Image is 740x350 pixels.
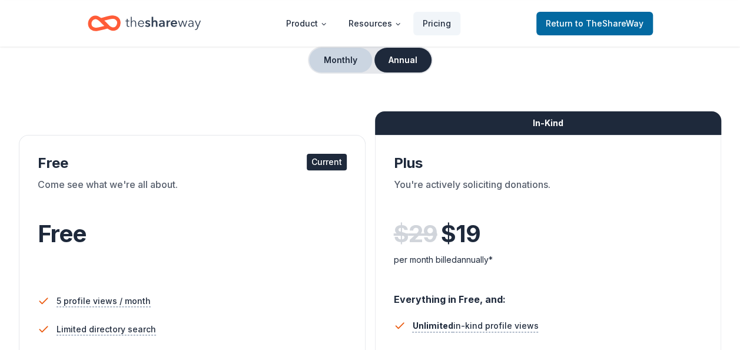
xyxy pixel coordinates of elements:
[441,217,480,250] span: $ 19
[375,111,722,135] div: In-Kind
[394,253,703,267] div: per month billed annually*
[277,9,460,37] nav: Main
[394,154,703,173] div: Plus
[546,16,643,31] span: Return
[575,18,643,28] span: to TheShareWay
[57,322,156,336] span: Limited directory search
[339,12,411,35] button: Resources
[413,321,453,331] span: Unlimited
[88,9,201,37] a: Home
[277,12,337,35] button: Product
[307,154,347,170] div: Current
[413,12,460,35] a: Pricing
[394,177,703,210] div: You're actively soliciting donations.
[413,321,539,331] span: in-kind profile views
[38,154,347,173] div: Free
[38,177,347,210] div: Come see what we're all about.
[309,48,372,72] button: Monthly
[38,219,86,248] span: Free
[536,12,653,35] a: Returnto TheShareWay
[57,294,151,308] span: 5 profile views / month
[394,282,703,307] div: Everything in Free, and:
[374,48,432,72] button: Annual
